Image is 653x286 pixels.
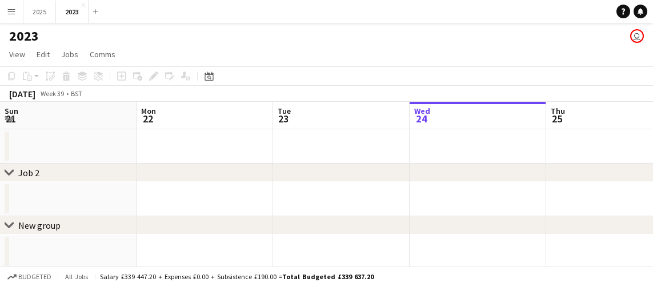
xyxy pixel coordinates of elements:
[282,272,374,281] span: Total Budgeted £339 637.20
[56,1,89,23] button: 2023
[5,47,30,62] a: View
[5,106,18,116] span: Sun
[18,273,51,281] span: Budgeted
[32,47,54,62] a: Edit
[9,27,39,45] h1: 2023
[549,112,565,125] span: 25
[100,272,374,281] div: Salary £339 447.20 + Expenses £0.00 + Subsistence £190.00 =
[61,49,78,59] span: Jobs
[63,272,90,281] span: All jobs
[412,112,430,125] span: 24
[37,49,50,59] span: Edit
[141,106,156,116] span: Mon
[9,88,35,100] div: [DATE]
[3,112,18,125] span: 21
[278,106,291,116] span: Tue
[139,112,156,125] span: 22
[9,49,25,59] span: View
[90,49,115,59] span: Comms
[18,220,61,231] div: New group
[414,106,430,116] span: Wed
[85,47,120,62] a: Comms
[630,29,644,43] app-user-avatar: Chris hessey
[18,167,39,178] div: Job 2
[71,89,82,98] div: BST
[38,89,66,98] span: Week 39
[6,271,53,283] button: Budgeted
[57,47,83,62] a: Jobs
[23,1,56,23] button: 2025
[551,106,565,116] span: Thu
[276,112,291,125] span: 23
